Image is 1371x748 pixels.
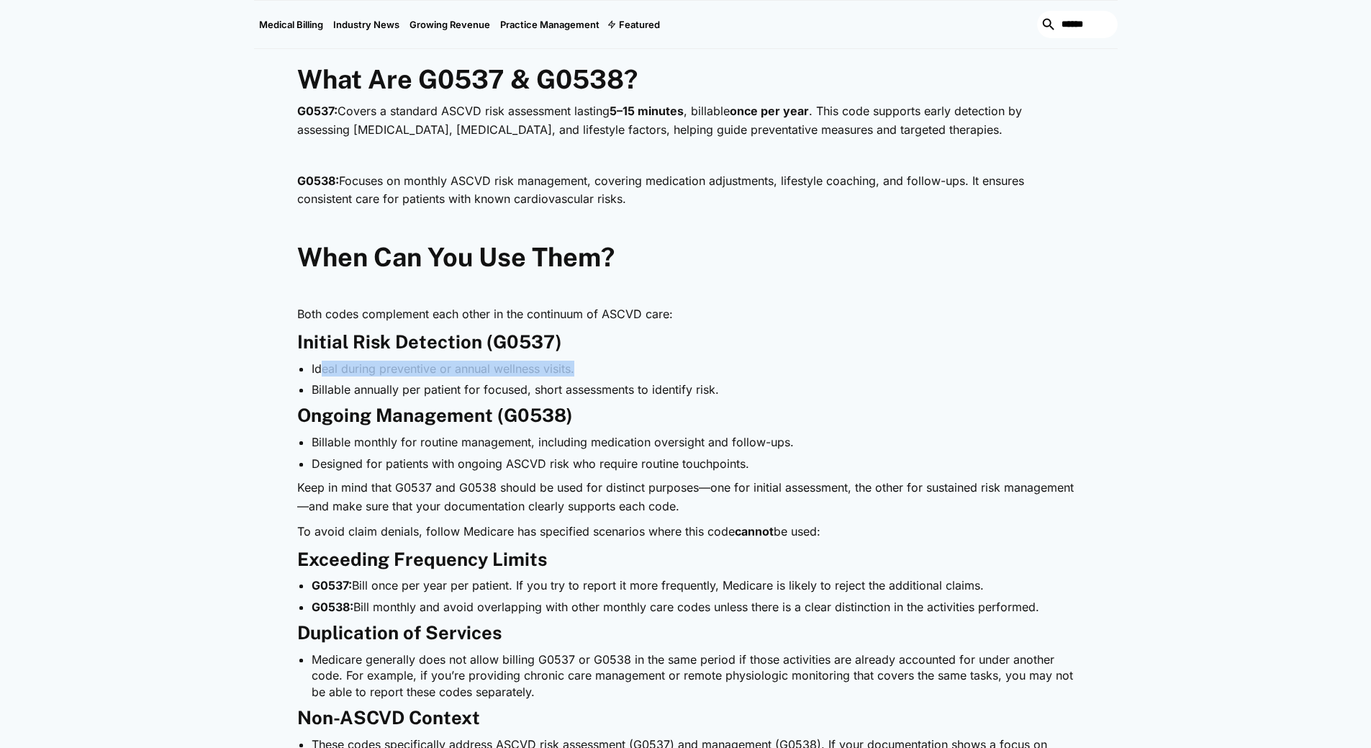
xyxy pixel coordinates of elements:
strong: once per year [730,104,809,118]
strong: Non-ASCVD Context [297,707,480,729]
p: ‍ [297,280,1074,299]
div: Featured [619,19,660,30]
li: Ideal during preventive or annual wellness visits. [312,361,1074,377]
li: Billable monthly for routine management, including medication oversight and follow-ups. [312,434,1074,450]
li: Billable annually per patient for focused, short assessments to identify risk. [312,382,1074,397]
a: Practice Management [495,1,605,48]
div: Featured [605,1,665,48]
strong: cannot [735,524,774,539]
strong: Exceeding Frequency Limits [297,549,547,570]
strong: Duplication of Services [297,622,502,644]
strong: 5–15 minutes [610,104,684,118]
a: Medical Billing [254,1,328,48]
strong: G0538: [312,600,353,614]
strong: Ongoing Management (G0538) [297,405,573,426]
p: Keep in mind that G0537 and G0538 should be used for distinct purposes—one for initial assessment... [297,479,1074,515]
strong: Initial Risk Detection (G0537) [297,331,562,353]
strong: G0537: [312,578,352,592]
strong: G0537: [297,104,338,118]
strong: When Can You Use Them? [297,242,615,272]
a: Industry News [328,1,404,48]
p: ‍ [297,146,1074,165]
li: Bill monthly and avoid overlapping with other monthly care codes unless there is a clear distinct... [312,599,1074,615]
li: Bill once per year per patient. If you try to report it more frequently, Medicare is likely to re... [312,577,1074,593]
strong: G0538: [297,174,339,188]
strong: What Are G0537 & G0538? [297,64,638,94]
a: Growing Revenue [404,1,495,48]
li: Medicare generally does not allow billing G0537 or G0538 in the same period if those activities a... [312,652,1074,700]
p: Covers a standard ASCVD risk assessment lasting , billable . This code supports early detection b... [297,102,1074,139]
p: To avoid claim denials, follow Medicare has specified scenarios where this code be used: [297,523,1074,541]
li: Designed for patients with ongoing ASCVD risk who require routine touchpoints. [312,456,1074,472]
p: ‍ [297,216,1074,235]
p: Focuses on monthly ASCVD risk management, covering medication adjustments, lifestyle coaching, an... [297,172,1074,209]
p: Both codes complement each other in the continuum of ASCVD care: [297,305,1074,324]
